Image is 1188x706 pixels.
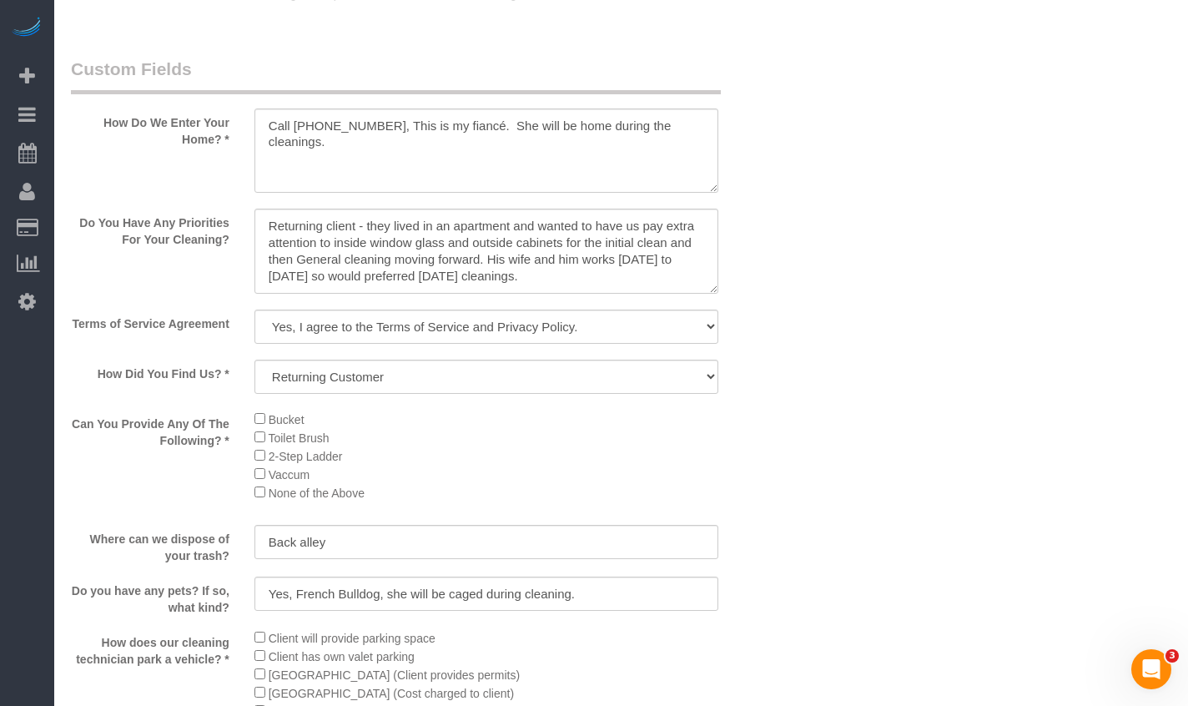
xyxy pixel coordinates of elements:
[269,468,310,482] span: Vaccum
[269,687,514,700] span: [GEOGRAPHIC_DATA] (Cost charged to client)
[71,57,721,94] legend: Custom Fields
[269,487,365,500] span: None of the Above
[58,108,242,148] label: How Do We Enter Your Home? *
[1131,649,1171,689] iframe: Intercom live chat
[58,410,242,449] label: Can You Provide Any Of The Following? *
[58,209,242,248] label: Do You Have Any Priorities For Your Cleaning?
[254,525,718,559] input: Where can we dispose of your trash?
[269,650,415,663] span: Client has own valet parking
[58,360,242,382] label: How Did You Find Us? *
[58,310,242,332] label: Terms of Service Agreement
[269,632,435,645] span: Client will provide parking space
[269,450,343,463] span: 2-Step Ladder
[58,628,242,668] label: How does our cleaning technician park a vehicle? *
[268,431,329,445] span: Toilet Brush
[254,577,718,611] input: Do you have any pets? If so, what kind?
[1165,649,1179,663] span: 3
[10,17,43,40] img: Automaid Logo
[269,413,305,426] span: Bucket
[269,668,520,682] span: [GEOGRAPHIC_DATA] (Client provides permits)
[58,525,242,564] label: Where can we dispose of your trash?
[58,577,242,616] label: Do you have any pets? If so, what kind?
